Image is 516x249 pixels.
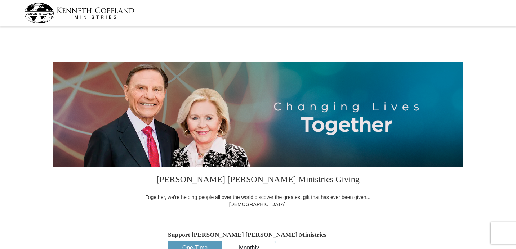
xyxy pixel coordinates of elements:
[168,231,348,239] h5: Support [PERSON_NAME] [PERSON_NAME] Ministries
[24,3,134,23] img: kcm-header-logo.svg
[141,194,375,208] div: Together, we're helping people all over the world discover the greatest gift that has ever been g...
[141,167,375,194] h3: [PERSON_NAME] [PERSON_NAME] Ministries Giving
